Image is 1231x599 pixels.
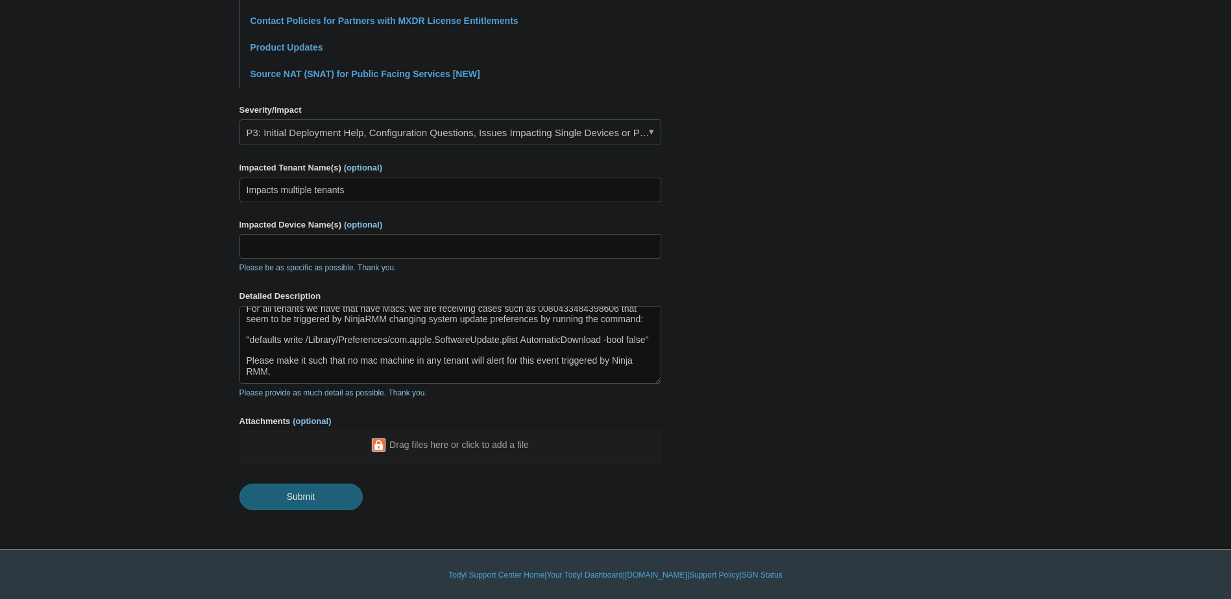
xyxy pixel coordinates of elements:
div: | | | | [239,569,992,581]
a: Todyl Support Center Home [448,569,544,581]
p: Please provide as much detail as possible. Thank you. [239,387,661,399]
a: [DOMAIN_NAME] [625,569,687,581]
a: Product Updates [250,42,323,53]
a: Contact Policies for Partners with MXDR License Entitlements [250,16,518,26]
label: Impacted Tenant Name(s) [239,161,661,174]
a: Support Policy [689,569,739,581]
input: Submit [239,484,363,510]
span: (optional) [344,220,382,229]
a: Source NAT (SNAT) for Public Facing Services [NEW] [250,69,480,79]
label: Attachments [239,415,661,428]
span: (optional) [344,163,382,172]
a: SGN Status [742,569,783,581]
a: P3: Initial Deployment Help, Configuration Questions, Issues Impacting Single Devices or Past Out... [239,119,661,145]
span: (optional) [293,416,331,426]
label: Severity/Impact [239,104,661,117]
label: Impacted Device Name(s) [239,218,661,231]
label: Detailed Description [239,290,661,303]
p: Please be as specific as possible. Thank you. [239,262,661,274]
a: Your Todyl Dashboard [546,569,622,581]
